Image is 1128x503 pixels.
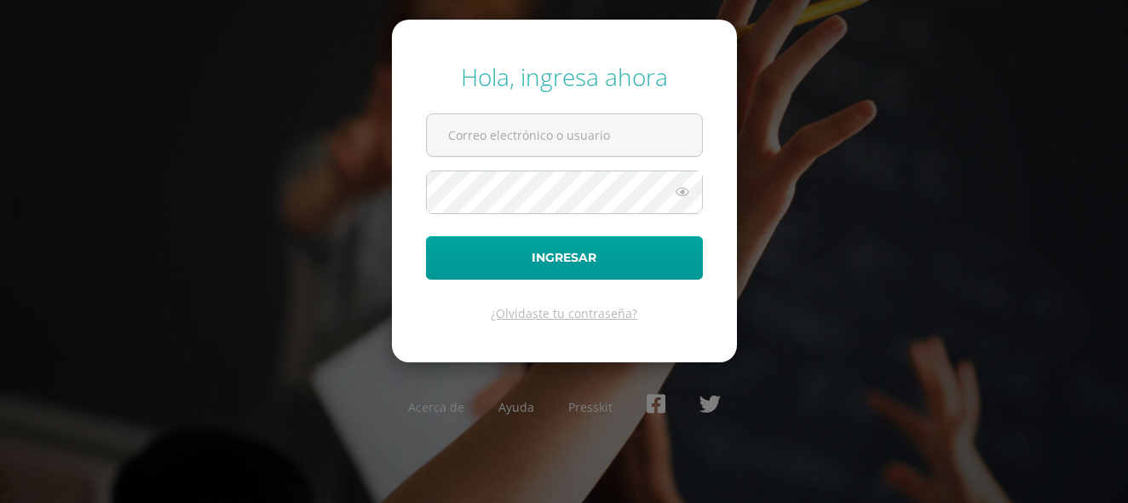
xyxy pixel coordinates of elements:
div: Hola, ingresa ahora [426,61,703,93]
a: Acerca de [408,399,464,415]
a: Ayuda [498,399,534,415]
a: Presskit [568,399,613,415]
a: ¿Olvidaste tu contraseña? [491,305,637,321]
button: Ingresar [426,236,703,280]
input: Correo electrónico o usuario [427,114,702,156]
